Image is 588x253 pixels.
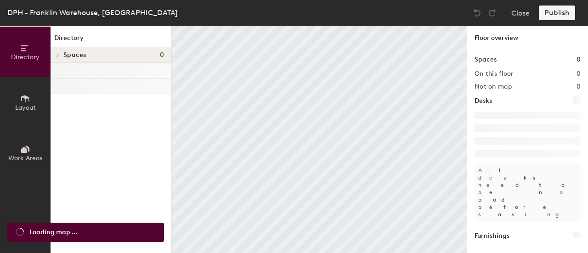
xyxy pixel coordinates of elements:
span: Spaces [63,51,86,59]
h1: Floor overview [467,26,588,47]
h1: Furnishings [475,231,509,241]
h2: 0 [577,70,581,78]
span: Layout [15,104,36,112]
span: 0 [160,51,164,59]
span: Work Areas [8,154,42,162]
h1: Directory [51,33,171,47]
h2: Not on map [475,83,512,90]
h1: Desks [475,96,492,106]
h1: 0 [577,55,581,65]
h1: Spaces [475,55,497,65]
h2: 0 [577,83,581,90]
span: Directory [11,53,40,61]
div: DPH - Franklin Warehouse, [GEOGRAPHIC_DATA] [7,7,178,18]
button: Close [511,6,530,20]
p: All desks need to be in a pod before saving [475,163,581,222]
img: Undo [473,8,482,17]
canvas: Map [172,26,467,253]
h2: On this floor [475,70,514,78]
img: Redo [487,8,497,17]
span: Loading map ... [29,227,77,237]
